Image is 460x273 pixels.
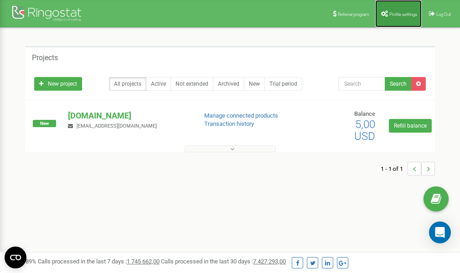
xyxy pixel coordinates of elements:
[244,77,265,91] a: New
[204,112,278,119] a: Manage connected products
[146,77,171,91] a: Active
[436,12,451,17] span: Log Out
[385,77,412,91] button: Search
[381,153,435,185] nav: ...
[38,258,160,265] span: Calls processed in the last 7 days :
[32,54,58,62] h5: Projects
[381,162,408,175] span: 1 - 1 of 1
[161,258,286,265] span: Calls processed in the last 30 days :
[389,119,432,133] a: Refill balance
[68,110,189,122] p: [DOMAIN_NAME]
[213,77,244,91] a: Archived
[127,258,160,265] u: 1 745 662,00
[429,221,451,243] div: Open Intercom Messenger
[33,120,56,127] span: New
[338,12,369,17] span: Referral program
[338,77,385,91] input: Search
[204,120,254,127] a: Transaction history
[171,77,213,91] a: Not extended
[77,123,157,129] span: [EMAIL_ADDRESS][DOMAIN_NAME]
[354,110,375,117] span: Balance
[253,258,286,265] u: 7 427 293,00
[34,77,82,91] a: New project
[354,118,375,143] span: 5,00 USD
[389,12,417,17] span: Profile settings
[264,77,302,91] a: Trial period
[109,77,146,91] a: All projects
[5,247,26,268] button: Open CMP widget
